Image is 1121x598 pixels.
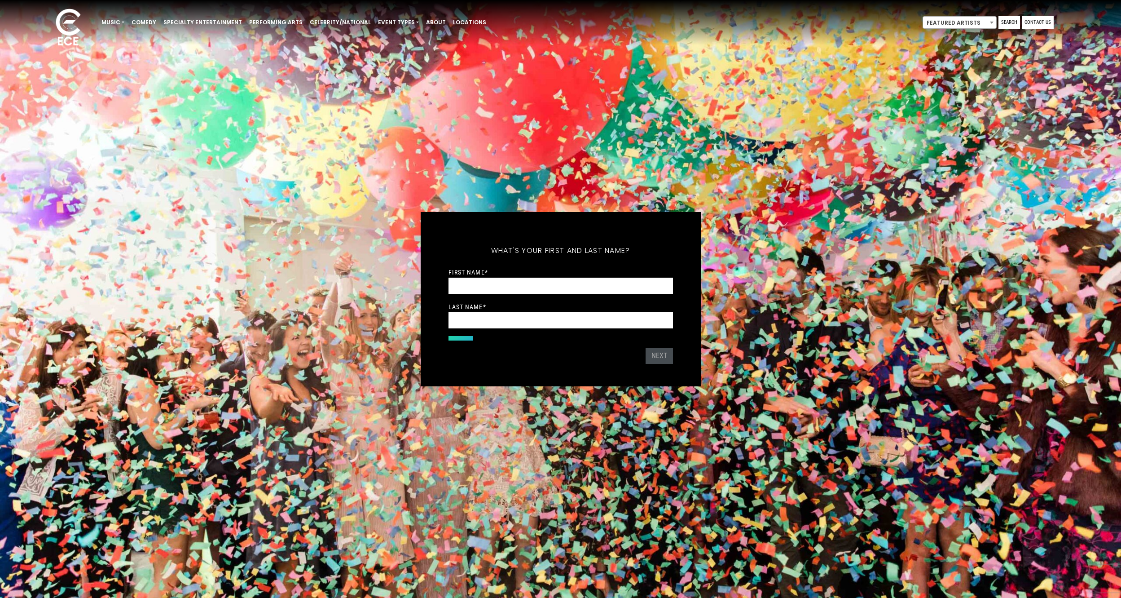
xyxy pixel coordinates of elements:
[160,15,246,30] a: Specialty Entertainment
[449,15,490,30] a: Locations
[98,15,128,30] a: Music
[923,17,996,29] span: Featured Artists
[448,303,486,311] label: Last Name
[46,6,91,50] img: ece_new_logo_whitev2-1.png
[128,15,160,30] a: Comedy
[998,16,1020,29] a: Search
[422,15,449,30] a: About
[448,235,673,267] h5: What's your first and last name?
[448,268,488,276] label: First Name
[246,15,306,30] a: Performing Arts
[306,15,374,30] a: Celebrity/National
[923,16,997,29] span: Featured Artists
[1022,16,1054,29] a: Contact Us
[374,15,422,30] a: Event Types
